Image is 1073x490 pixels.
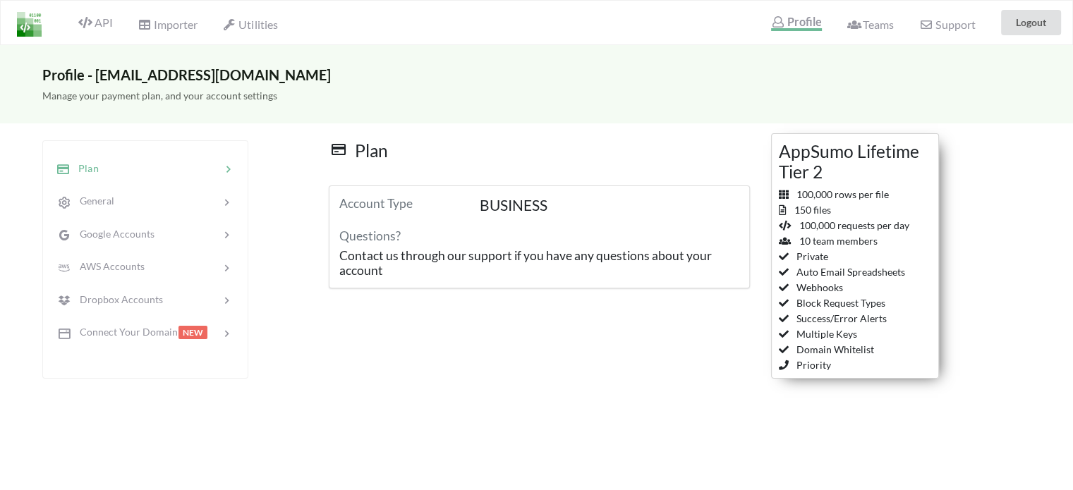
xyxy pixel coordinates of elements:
div: Success/Error Alerts [792,313,932,324]
img: LogoIcon.png [17,12,42,37]
h3: AppSumo Lifetime Tier 2 [779,141,932,183]
span: Connect Your Domain [71,326,178,338]
span: Utilities [223,18,277,31]
span: NEW [178,326,207,339]
div: Domain Whitelist [792,344,932,355]
span: AWS Accounts [71,260,145,272]
h5: Questions? [339,228,739,243]
h5: Contact us through our support if you have any questions about your account [339,248,739,278]
div: Private [792,251,932,262]
span: Support [919,19,975,30]
div: Multiple Keys [792,329,932,340]
h3: Profile - [EMAIL_ADDRESS][DOMAIN_NAME] [42,66,1031,83]
span: Dropbox Accounts [71,293,163,305]
div: 100,000 rows per file [792,189,932,200]
h5: Manage your payment plan, and your account settings [42,90,1031,102]
div: Auto Email Spreadsheets [792,267,932,278]
span: Importer [138,18,197,31]
span: General [71,195,114,207]
div: 100,000 requests per day [794,220,932,231]
div: Priority [792,360,932,371]
h4: BUSINESS [480,196,599,214]
button: Logout [1001,10,1061,35]
div: Webhooks [792,282,932,293]
div: 10 team members [794,235,932,247]
span: API [78,16,112,29]
span: Plan [70,162,99,174]
span: Teams [847,18,894,31]
h5: Account Type [339,196,459,211]
div: 150 files [789,204,932,216]
h3: Plan [329,140,750,161]
span: Profile [771,15,821,28]
div: Block Request Types [792,298,932,309]
span: Google Accounts [71,228,154,240]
